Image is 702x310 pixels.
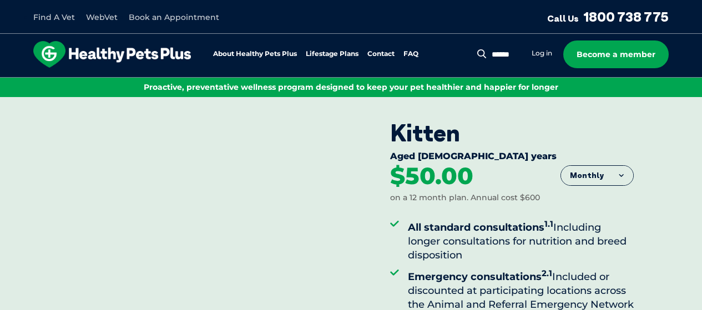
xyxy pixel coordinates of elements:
[561,166,633,186] button: Monthly
[86,12,118,22] a: WebVet
[306,50,358,58] a: Lifestage Plans
[33,41,191,68] img: hpp-logo
[213,50,297,58] a: About Healthy Pets Plus
[542,268,552,278] sup: 2.1
[129,12,219,22] a: Book an Appointment
[390,119,634,147] div: Kitten
[390,151,634,164] div: Aged [DEMOGRAPHIC_DATA] years
[390,164,473,189] div: $50.00
[403,50,418,58] a: FAQ
[563,40,669,68] a: Become a member
[367,50,395,58] a: Contact
[144,82,558,92] span: Proactive, preventative wellness program designed to keep your pet healthier and happier for longer
[532,49,552,58] a: Log in
[544,218,553,229] sup: 1.1
[547,8,669,25] a: Call Us1800 738 775
[33,12,75,22] a: Find A Vet
[390,192,540,204] div: on a 12 month plan. Annual cost $600
[408,221,553,233] strong: All standard consultations
[408,217,634,263] li: Including longer consultations for nutrition and breed disposition
[408,271,552,283] strong: Emergency consultations
[547,13,579,24] span: Call Us
[475,48,489,59] button: Search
